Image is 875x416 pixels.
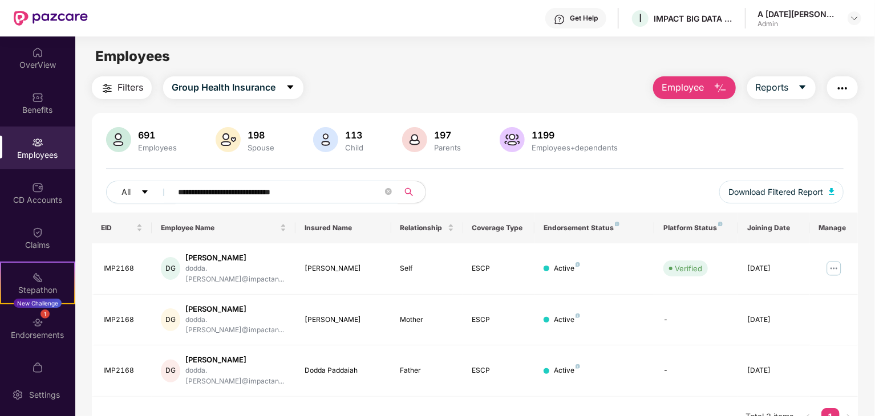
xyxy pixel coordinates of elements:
img: svg+xml;base64,PHN2ZyBpZD0iRHJvcGRvd24tMzJ4MzIiIHhtbG5zPSJodHRwOi8vd3d3LnczLm9yZy8yMDAwL3N2ZyIgd2... [850,14,859,23]
span: search [398,187,420,197]
span: Group Health Insurance [172,80,276,95]
div: Admin [757,19,837,28]
div: Father [400,365,454,376]
div: [DATE] [747,263,801,274]
img: svg+xml;base64,PHN2ZyB4bWxucz0iaHR0cDovL3d3dy53My5vcmcvMjAwMC9zdmciIHdpZHRoPSI4IiBoZWlnaHQ9IjgiIH... [576,364,580,369]
th: Insured Name [295,213,391,243]
span: Employee Name [161,223,278,233]
span: close-circle [385,188,392,195]
img: svg+xml;base64,PHN2ZyBpZD0iQ2xhaW0iIHhtbG5zPSJodHRwOi8vd3d3LnczLm9yZy8yMDAwL3N2ZyIgd2lkdGg9IjIwIi... [32,227,43,238]
div: [PERSON_NAME] [186,252,286,263]
div: 113 [343,129,366,141]
img: svg+xml;base64,PHN2ZyBpZD0iRW1wbG95ZWVzIiB4bWxucz0iaHR0cDovL3d3dy53My5vcmcvMjAwMC9zdmciIHdpZHRoPS... [32,137,43,148]
th: Coverage Type [463,213,535,243]
div: IMP2168 [103,315,143,325]
img: svg+xml;base64,PHN2ZyB4bWxucz0iaHR0cDovL3d3dy53My5vcmcvMjAwMC9zdmciIHhtbG5zOnhsaW5rPSJodHRwOi8vd3... [106,127,131,152]
div: Endorsement Status [544,223,645,233]
span: caret-down [798,83,807,93]
span: EID [101,223,134,233]
img: svg+xml;base64,PHN2ZyB4bWxucz0iaHR0cDovL3d3dy53My5vcmcvMjAwMC9zdmciIHhtbG5zOnhsaW5rPSJodHRwOi8vd3... [216,127,241,152]
th: Manage [810,213,858,243]
div: 1199 [529,129,620,141]
button: search [398,181,426,203]
img: svg+xml;base64,PHN2ZyBpZD0iQ0RfQWNjb3VudHMiIGRhdGEtbmFtZT0iQ0QgQWNjb3VudHMiIHhtbG5zPSJodHRwOi8vd3... [32,182,43,193]
button: Filters [92,76,152,99]
span: caret-down [286,83,295,93]
div: [PERSON_NAME] [186,304,286,315]
span: caret-down [141,188,149,197]
div: Dodda Paddaiah [305,365,382,376]
div: Verified [675,263,702,274]
div: Active [554,365,580,376]
div: 691 [136,129,179,141]
span: Filters [118,80,143,95]
span: Employee [662,80,704,95]
button: Download Filtered Report [719,181,844,203]
div: [PERSON_NAME] [186,354,286,365]
img: svg+xml;base64,PHN2ZyBpZD0iSGVscC0zMngzMiIgeG1sbnM9Imh0dHA6Ly93d3cudzMub3JnLzIwMDAvc3ZnIiB3aWR0aD... [554,14,565,25]
img: svg+xml;base64,PHN2ZyB4bWxucz0iaHR0cDovL3d3dy53My5vcmcvMjAwMC9zdmciIHdpZHRoPSI4IiBoZWlnaHQ9IjgiIH... [615,222,619,226]
img: svg+xml;base64,PHN2ZyB4bWxucz0iaHR0cDovL3d3dy53My5vcmcvMjAwMC9zdmciIHdpZHRoPSIyMSIgaGVpZ2h0PSIyMC... [32,272,43,283]
img: svg+xml;base64,PHN2ZyB4bWxucz0iaHR0cDovL3d3dy53My5vcmcvMjAwMC9zdmciIHdpZHRoPSIyNCIgaGVpZ2h0PSIyNC... [100,81,114,95]
th: EID [92,213,152,243]
div: [DATE] [747,365,801,376]
img: svg+xml;base64,PHN2ZyBpZD0iRW5kb3JzZW1lbnRzIiB4bWxucz0iaHR0cDovL3d3dy53My5vcmcvMjAwMC9zdmciIHdpZH... [32,317,43,328]
div: Get Help [570,14,598,23]
span: All [121,186,131,198]
button: Employee [653,76,736,99]
div: Active [554,315,580,325]
button: Allcaret-down [106,181,176,203]
img: svg+xml;base64,PHN2ZyB4bWxucz0iaHR0cDovL3d3dy53My5vcmcvMjAwMC9zdmciIHdpZHRoPSI4IiBoZWlnaHQ9IjgiIH... [718,222,723,226]
div: ESCP [472,365,526,376]
td: - [654,345,738,397]
img: New Pazcare Logo [14,11,88,26]
img: svg+xml;base64,PHN2ZyBpZD0iQmVuZWZpdHMiIHhtbG5zPSJodHRwOi8vd3d3LnczLm9yZy8yMDAwL3N2ZyIgd2lkdGg9Ij... [32,92,43,103]
div: [DATE] [747,315,801,325]
img: svg+xml;base64,PHN2ZyB4bWxucz0iaHR0cDovL3d3dy53My5vcmcvMjAwMC9zdmciIHdpZHRoPSI4IiBoZWlnaHQ9IjgiIH... [576,262,580,267]
div: Parents [432,143,463,152]
button: Reportscaret-down [747,76,816,99]
div: Child [343,143,366,152]
img: svg+xml;base64,PHN2ZyBpZD0iTXlfT3JkZXJzIiBkYXRhLW5hbWU9Ik15IE9yZGVycyIgeG1sbnM9Imh0dHA6Ly93d3cudz... [32,362,43,373]
div: IMP2168 [103,365,143,376]
div: Platform Status [663,223,729,233]
div: New Challenge [14,299,62,308]
img: svg+xml;base64,PHN2ZyB4bWxucz0iaHR0cDovL3d3dy53My5vcmcvMjAwMC9zdmciIHhtbG5zOnhsaW5rPSJodHRwOi8vd3... [829,188,835,195]
span: Download Filtered Report [728,186,823,198]
div: dodda.[PERSON_NAME]@impactan... [186,263,286,285]
img: svg+xml;base64,PHN2ZyB4bWxucz0iaHR0cDovL3d3dy53My5vcmcvMjAwMC9zdmciIHhtbG5zOnhsaW5rPSJodHRwOi8vd3... [500,127,525,152]
span: close-circle [385,187,392,198]
span: Reports [756,80,789,95]
div: ESCP [472,315,526,325]
img: svg+xml;base64,PHN2ZyB4bWxucz0iaHR0cDovL3d3dy53My5vcmcvMjAwMC9zdmciIHhtbG5zOnhsaW5rPSJodHRwOi8vd3... [402,127,427,152]
div: IMPACT BIG DATA ANALYSIS PRIVATE LIMITED [654,13,734,24]
img: svg+xml;base64,PHN2ZyB4bWxucz0iaHR0cDovL3d3dy53My5vcmcvMjAwMC9zdmciIHhtbG5zOnhsaW5rPSJodHRwOi8vd3... [313,127,338,152]
div: [PERSON_NAME] [305,263,382,274]
div: Stepathon [1,284,74,296]
th: Joining Date [738,213,810,243]
div: Self [400,263,454,274]
img: svg+xml;base64,PHN2ZyB4bWxucz0iaHR0cDovL3d3dy53My5vcmcvMjAwMC9zdmciIHhtbG5zOnhsaW5rPSJodHRwOi8vd3... [714,81,727,95]
div: 1 [40,309,50,319]
div: Mother [400,315,454,325]
img: manageButton [825,259,843,278]
div: ESCP [472,263,526,274]
div: IMP2168 [103,263,143,274]
div: Spouse [245,143,277,152]
div: [PERSON_NAME] [305,315,382,325]
th: Relationship [391,213,463,243]
div: A [DATE][PERSON_NAME] [757,9,837,19]
img: svg+xml;base64,PHN2ZyBpZD0iU2V0dGluZy0yMHgyMCIgeG1sbnM9Imh0dHA6Ly93d3cudzMub3JnLzIwMDAvc3ZnIiB3aW... [12,389,23,401]
span: I [639,11,642,25]
span: Relationship [400,223,445,233]
th: Employee Name [152,213,295,243]
td: - [654,295,738,346]
div: dodda.[PERSON_NAME]@impactan... [186,365,286,387]
div: DG [161,360,180,382]
div: DG [161,308,180,331]
div: DG [161,257,180,280]
span: Employees [95,48,170,64]
div: 197 [432,129,463,141]
img: svg+xml;base64,PHN2ZyBpZD0iSG9tZSIgeG1sbnM9Imh0dHA6Ly93d3cudzMub3JnLzIwMDAvc3ZnIiB3aWR0aD0iMjAiIG... [32,47,43,58]
div: Settings [26,389,63,401]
